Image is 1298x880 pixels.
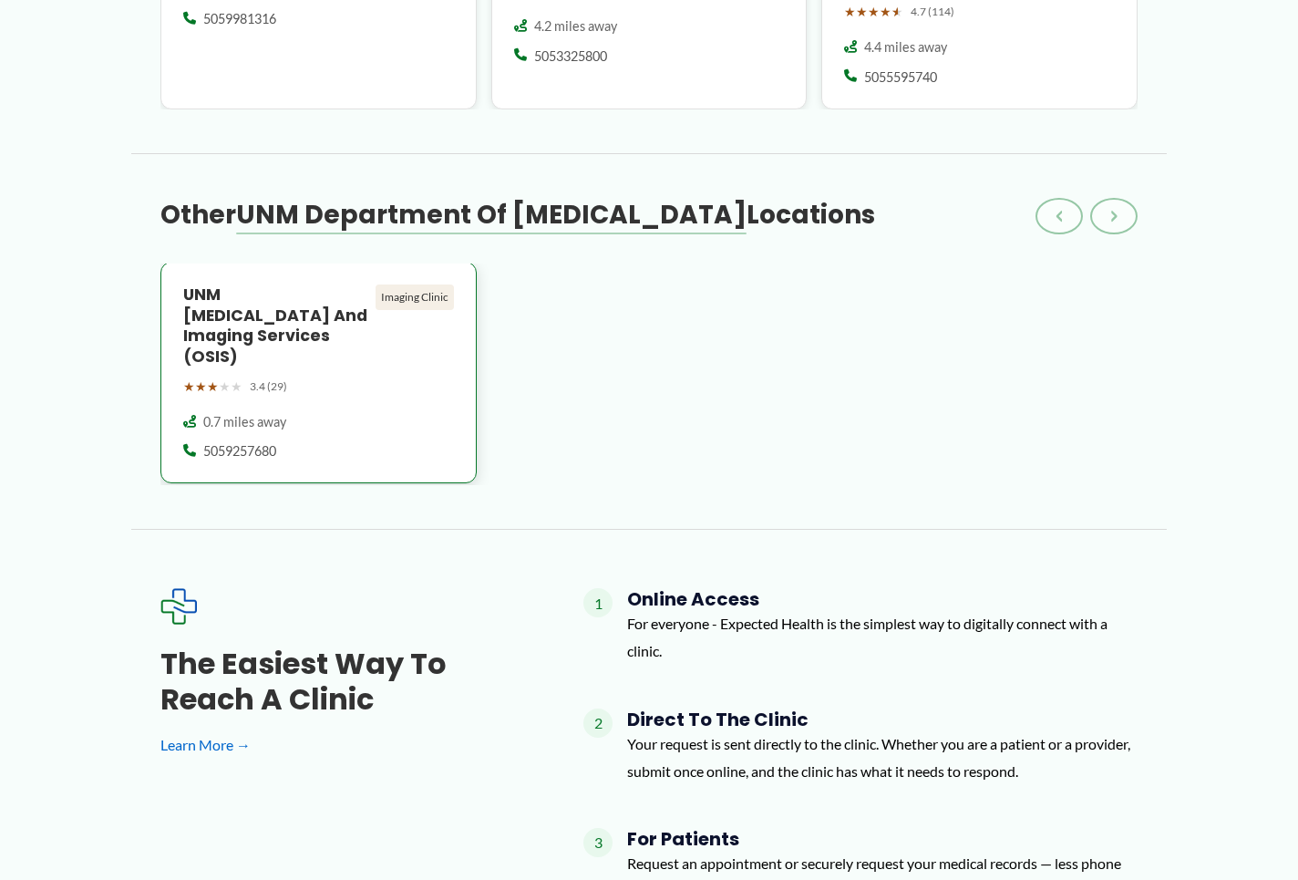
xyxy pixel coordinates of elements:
span: 5059981316 [203,10,276,28]
p: For everyone - Expected Health is the simplest way to digitally connect with a clinic. [627,610,1138,664]
span: 0.7 miles away [203,413,286,431]
span: ★ [207,375,219,399]
p: Your request is sent directly to the clinic. Whether you are a patient or a provider, submit once... [627,730,1138,784]
span: ★ [219,375,231,399]
span: 2 [583,709,613,738]
span: ★ [195,375,207,399]
span: ‹ [1056,205,1063,227]
h3: Other Locations [160,199,875,232]
span: ★ [231,375,242,399]
div: Imaging Clinic [376,285,454,310]
button: › [1090,198,1138,234]
span: 5059257680 [203,442,276,461]
span: UNM Department of [MEDICAL_DATA] [236,197,747,233]
a: Learn More → [160,731,525,759]
button: ‹ [1035,198,1083,234]
a: UNM [MEDICAL_DATA] and Imaging Services (OSIS) Imaging Clinic ★★★★★ 3.4 (29) 0.7 miles away 50592... [160,264,477,486]
span: ★ [183,375,195,399]
img: Expected Healthcare Logo [160,588,197,625]
span: 1 [583,588,613,617]
h4: For Patients [627,828,1138,850]
span: 4.4 miles away [864,38,947,57]
span: 5053325800 [534,47,607,66]
h4: Online Access [627,588,1138,610]
span: 5055595740 [864,68,937,87]
h4: UNM [MEDICAL_DATA] and Imaging Services (OSIS) [183,285,368,368]
span: 3 [583,828,613,857]
span: 4.7 (114) [911,2,954,22]
span: 4.2 miles away [534,17,617,36]
span: 3.4 (29) [250,377,287,397]
span: › [1110,205,1118,227]
h3: The Easiest Way to Reach a Clinic [160,647,525,717]
h4: Direct to the Clinic [627,709,1138,730]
